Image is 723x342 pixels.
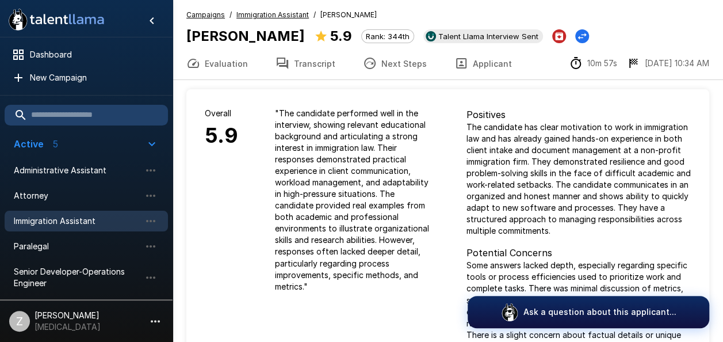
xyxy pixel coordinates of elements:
u: Immigration Assistant [236,10,309,19]
div: The time between starting and completing the interview [569,56,617,70]
button: Transcript [262,47,349,79]
span: / [313,9,316,21]
p: Potential Concerns [466,246,691,260]
span: Rank: 344th [362,32,414,41]
p: Positives [466,108,691,121]
b: 5.9 [330,28,352,44]
span: Talent Llama Interview Sent [434,32,543,41]
button: Applicant [441,47,526,79]
button: Next Steps [349,47,441,79]
button: Ask a question about this applicant... [468,296,709,328]
u: Campaigns [186,10,225,19]
span: / [229,9,232,21]
b: [PERSON_NAME] [186,28,305,44]
img: ukg_logo.jpeg [426,31,436,41]
p: Overall [205,108,238,119]
button: Evaluation [173,47,262,79]
h6: 5.9 [205,119,238,153]
p: [DATE] 10:34 AM [645,58,709,69]
img: logo_glasses@2x.png [500,303,519,321]
div: The date and time when the interview was completed [626,56,709,70]
span: [PERSON_NAME] [320,9,377,21]
p: " The candidate performed well in the interview, showing relevant educational background and arti... [275,108,430,292]
p: 10m 57s [587,58,617,69]
button: Archive Applicant [552,29,566,43]
div: View profile in UKG [423,29,543,43]
button: Change Stage [575,29,589,43]
p: Ask a question about this applicant... [523,306,676,318]
p: The candidate has clear motivation to work in immigration law and has already gained hands-on exp... [466,121,691,237]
